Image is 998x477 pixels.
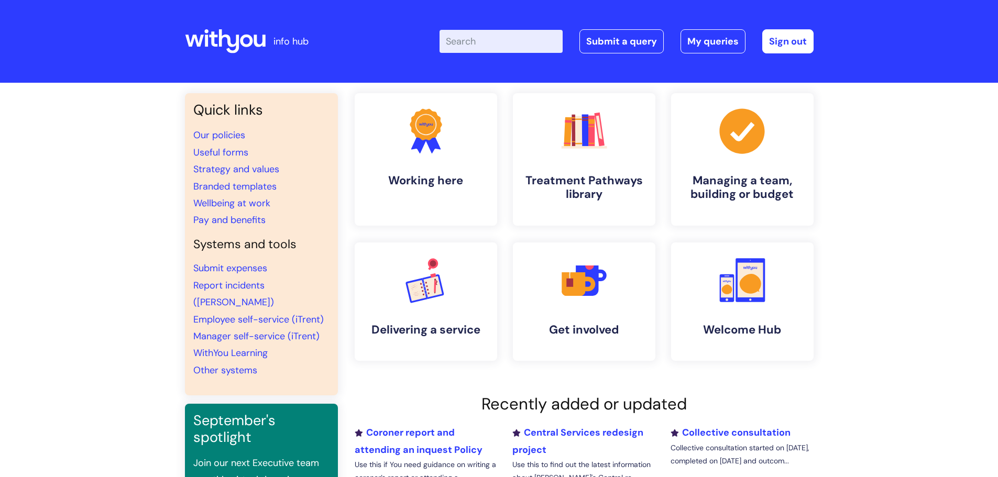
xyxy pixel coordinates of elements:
[762,29,814,53] a: Sign out
[273,33,309,50] p: info hub
[193,412,330,446] h3: September's spotlight
[193,262,267,274] a: Submit expenses
[355,242,497,361] a: Delivering a service
[579,29,664,53] a: Submit a query
[512,426,643,456] a: Central Services redesign project
[193,197,270,209] a: Wellbeing at work
[193,180,277,193] a: Branded templates
[193,214,266,226] a: Pay and benefits
[193,129,245,141] a: Our policies
[679,323,805,337] h4: Welcome Hub
[681,29,745,53] a: My queries
[193,364,257,376] a: Other systems
[363,323,489,337] h4: Delivering a service
[193,313,324,326] a: Employee self-service (iTrent)
[521,323,647,337] h4: Get involved
[193,237,330,252] h4: Systems and tools
[679,174,805,202] h4: Managing a team, building or budget
[521,174,647,202] h4: Treatment Pathways library
[355,426,482,456] a: Coroner report and attending an inquest Policy
[355,394,814,414] h2: Recently added or updated
[513,93,655,226] a: Treatment Pathways library
[193,163,279,175] a: Strategy and values
[671,93,814,226] a: Managing a team, building or budget
[193,102,330,118] h3: Quick links
[193,347,268,359] a: WithYou Learning
[671,242,814,361] a: Welcome Hub
[671,441,813,468] p: Collective consultation started on [DATE], completed on [DATE] and outcom...
[513,242,655,361] a: Get involved
[440,30,563,53] input: Search
[363,174,489,187] h4: Working here
[440,29,814,53] div: | -
[193,279,274,308] a: Report incidents ([PERSON_NAME])
[193,146,248,159] a: Useful forms
[355,93,497,226] a: Working here
[193,330,320,342] a: Manager self-service (iTrent)
[671,426,791,439] a: Collective consultation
